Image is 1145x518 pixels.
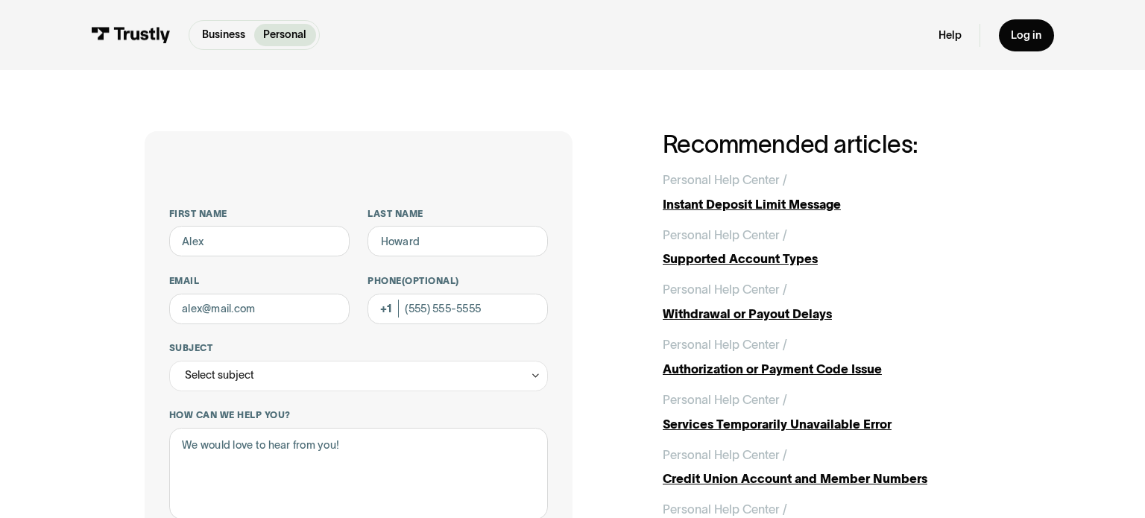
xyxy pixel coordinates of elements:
div: Personal Help Center / [663,226,787,244]
div: Personal Help Center / [663,446,787,464]
a: Personal Help Center /Credit Union Account and Member Numbers [663,446,1000,488]
div: Personal Help Center / [663,391,787,409]
input: (555) 555-5555 [368,294,548,324]
h2: Recommended articles: [663,131,1000,158]
div: Personal Help Center / [663,335,787,354]
a: Personal [254,24,316,46]
div: Select subject [185,366,254,385]
input: Alex [169,226,350,256]
label: Last name [368,208,548,220]
span: (Optional) [402,276,459,285]
a: Personal Help Center /Supported Account Types [663,226,1000,268]
img: Trustly Logo [91,27,171,44]
div: Withdrawal or Payout Delays [663,305,1000,323]
label: How can we help you? [169,409,548,421]
input: alex@mail.com [169,294,350,324]
input: Howard [368,226,548,256]
p: Personal [263,27,306,43]
div: Instant Deposit Limit Message [663,195,1000,214]
a: Personal Help Center /Authorization or Payment Code Issue [663,335,1000,378]
div: Credit Union Account and Member Numbers [663,470,1000,488]
a: Personal Help Center /Withdrawal or Payout Delays [663,280,1000,323]
div: Services Temporarily Unavailable Error [663,415,1000,434]
label: First name [169,208,350,220]
div: Supported Account Types [663,250,1000,268]
a: Personal Help Center /Instant Deposit Limit Message [663,171,1000,213]
a: Personal Help Center /Services Temporarily Unavailable Error [663,391,1000,433]
a: Log in [999,19,1054,51]
a: Help [939,28,962,42]
label: Email [169,275,350,287]
div: Personal Help Center / [663,280,787,299]
p: Business [202,27,245,43]
div: Log in [1011,28,1041,42]
label: Subject [169,342,548,354]
div: Personal Help Center / [663,171,787,189]
div: Authorization or Payment Code Issue [663,360,1000,379]
a: Business [193,24,255,46]
label: Phone [368,275,548,287]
